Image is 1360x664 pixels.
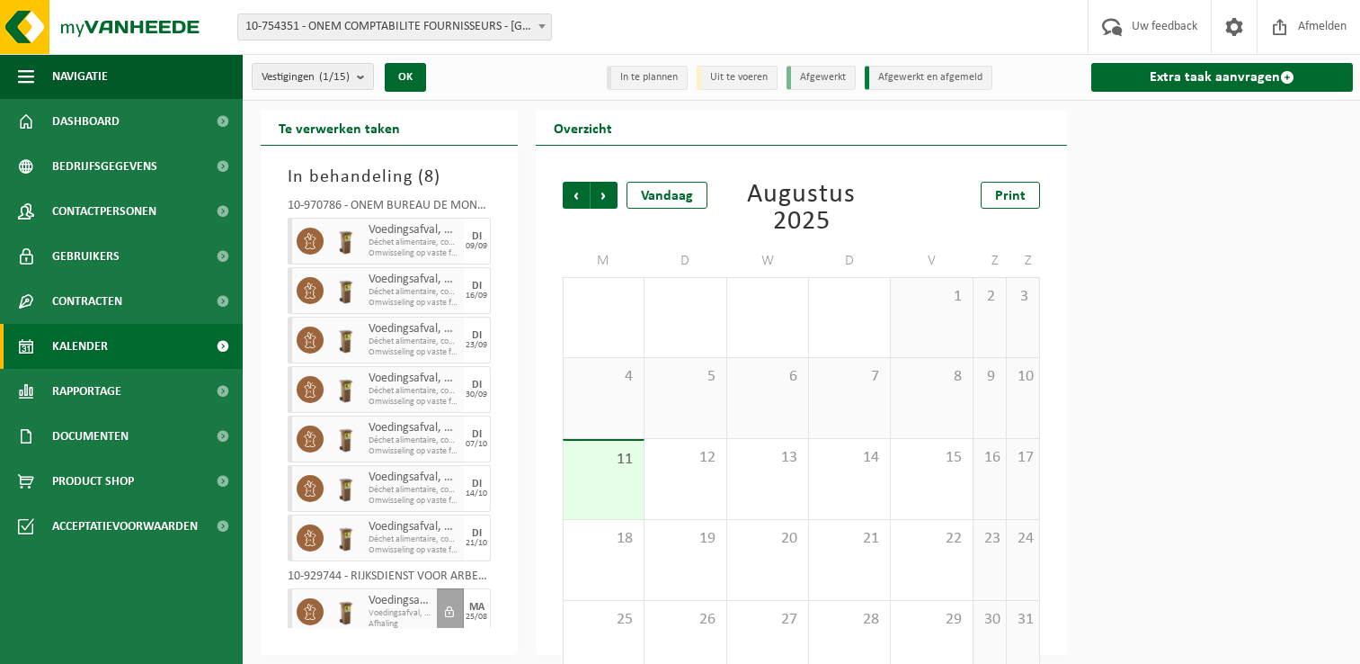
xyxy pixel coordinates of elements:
[369,545,459,556] span: Omwisseling op vaste frequentie (incl. verwerking)
[653,529,716,549] span: 19
[982,529,997,549] span: 23
[466,341,487,350] div: 23/09
[369,520,459,534] span: Voedingsafval, bevat producten van dierlijke oorsprong, onverpakt, categorie 3
[466,292,487,301] div: 16/09
[319,71,350,83] count: (1/15)
[818,610,881,630] span: 28
[369,485,459,496] span: Déchet alimentaire, contenant des produits d'origine animale
[369,238,459,248] span: Déchet alimentaire, contenant des produits d'origine animale
[573,529,635,549] span: 18
[52,504,198,549] span: Acceptatievoorwaarden
[982,367,997,387] span: 9
[369,386,459,397] span: Déchet alimentaire, contenant des produits d'origine animale
[736,448,799,468] span: 13
[865,66,992,90] li: Afgewerkt en afgemeld
[369,248,459,259] span: Omwisseling op vaste frequentie (incl. verwerking)
[472,330,482,341] div: DI
[727,245,809,277] td: W
[563,245,644,277] td: M
[466,390,487,399] div: 30/09
[736,610,799,630] span: 27
[288,164,491,191] h3: In behandeling ( )
[900,287,963,307] span: 1
[333,525,360,552] img: WB-0140-HPE-BN-01
[369,298,459,309] span: Omwisseling op vaste frequentie (incl. verwerking)
[333,376,360,403] img: WB-0140-HPE-BN-01
[1016,448,1030,468] span: 17
[262,64,350,91] span: Vestigingen
[369,223,459,238] span: Voedingsafval, bevat producten van dierlijke oorsprong, onverpakt, categorie 3
[472,528,482,539] div: DI
[52,459,134,504] span: Product Shop
[736,529,799,549] span: 20
[469,602,484,613] div: MA
[252,63,374,90] button: Vestigingen(1/15)
[573,367,635,387] span: 4
[369,594,432,608] span: Voedingsafval, bevat producten van dierlijke oorsprong, onverpakt, categorie 3
[333,426,360,453] img: WB-0140-HPE-BN-01
[369,496,459,507] span: Omwisseling op vaste frequentie (incl. verwerking)
[818,448,881,468] span: 14
[369,287,459,298] span: Déchet alimentaire, contenant des produits d'origine animale
[891,245,973,277] td: V
[369,372,459,386] span: Voedingsafval, bevat producten van dierlijke oorsprong, onverpakt, categorie 3
[982,610,997,630] span: 30
[52,279,122,324] span: Contracten
[52,189,156,234] span: Contactpersonen
[787,66,856,90] li: Afgewerkt
[333,228,360,255] img: WB-0140-HPE-BN-01
[288,570,491,588] div: 10-929744 - RIJKSDIENST VOOR ARBEIDSVOORZIENING/[GEOGRAPHIC_DATA] - [GEOGRAPHIC_DATA]
[982,448,997,468] span: 16
[369,273,459,287] span: Voedingsafval, bevat producten van dierlijke oorsprong, onverpakt, categorie 3
[424,168,434,186] span: 8
[52,369,121,414] span: Rapportage
[900,367,963,387] span: 8
[982,287,997,307] span: 2
[52,324,108,369] span: Kalender
[653,448,716,468] span: 12
[653,610,716,630] span: 26
[369,336,459,347] span: Déchet alimentaire, contenant des produits d'origine animale
[466,613,487,622] div: 25/08
[973,245,1007,277] td: Z
[472,281,482,292] div: DI
[1007,245,1040,277] td: Z
[653,367,716,387] span: 5
[591,182,618,209] span: Volgende
[900,610,963,630] span: 29
[52,414,129,459] span: Documenten
[536,110,630,145] h2: Overzicht
[1016,529,1030,549] span: 24
[333,598,360,625] img: WB-0140-HPE-BN-01
[466,489,487,498] div: 14/10
[472,231,482,242] div: DI
[369,446,459,457] span: Omwisseling op vaste frequentie (incl. verwerking)
[369,322,459,336] span: Voedingsafval, bevat producten van dierlijke oorsprong, onverpakt, categorie 3
[333,327,360,354] img: WB-0140-HPE-BN-01
[369,608,432,619] span: Voedingsafval, bevat producten van dierlijke oorsprong, onve
[466,440,487,449] div: 07/10
[809,245,891,277] td: D
[52,144,157,189] span: Bedrijfsgegevens
[369,619,432,630] span: Afhaling
[1016,367,1030,387] span: 10
[644,245,726,277] td: D
[369,347,459,358] span: Omwisseling op vaste frequentie (incl. verwerking)
[52,99,120,144] span: Dashboard
[52,54,108,99] span: Navigatie
[563,182,590,209] span: Vorige
[981,182,1040,209] a: Print
[900,448,963,468] span: 15
[724,182,879,236] div: Augustus 2025
[369,421,459,435] span: Voedingsafval, bevat producten van dierlijke oorsprong, onverpakt, categorie 3
[607,66,688,90] li: In te plannen
[697,66,778,90] li: Uit te voeren
[472,380,482,390] div: DI
[261,110,418,145] h2: Te verwerken taken
[333,277,360,304] img: WB-0140-HPE-BN-01
[333,475,360,502] img: WB-0140-HPE-BN-01
[573,610,635,630] span: 25
[466,539,487,548] div: 21/10
[52,234,120,279] span: Gebruikers
[900,529,963,549] span: 22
